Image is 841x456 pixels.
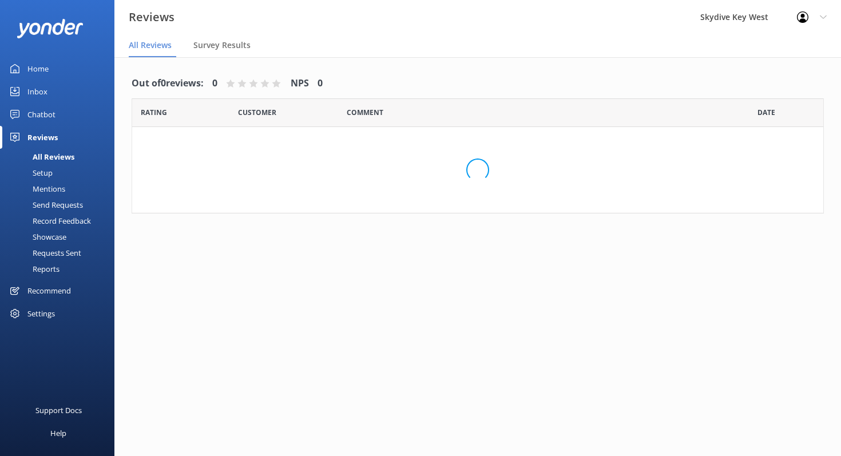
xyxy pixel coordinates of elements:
[193,39,251,51] span: Survey Results
[129,39,172,51] span: All Reviews
[238,107,276,118] span: Date
[7,229,114,245] a: Showcase
[7,197,83,213] div: Send Requests
[7,165,114,181] a: Setup
[7,181,114,197] a: Mentions
[7,213,114,229] a: Record Feedback
[27,80,47,103] div: Inbox
[132,76,204,91] h4: Out of 0 reviews:
[27,103,55,126] div: Chatbot
[318,76,323,91] h4: 0
[7,229,66,245] div: Showcase
[27,126,58,149] div: Reviews
[7,245,114,261] a: Requests Sent
[7,165,53,181] div: Setup
[7,149,114,165] a: All Reviews
[7,213,91,229] div: Record Feedback
[141,107,167,118] span: Date
[17,19,83,38] img: yonder-white-logo.png
[7,261,59,277] div: Reports
[27,279,71,302] div: Recommend
[212,76,217,91] h4: 0
[291,76,309,91] h4: NPS
[7,261,114,277] a: Reports
[757,107,775,118] span: Date
[347,107,383,118] span: Question
[50,422,66,445] div: Help
[27,302,55,325] div: Settings
[27,57,49,80] div: Home
[7,149,74,165] div: All Reviews
[7,197,114,213] a: Send Requests
[7,181,65,197] div: Mentions
[7,245,81,261] div: Requests Sent
[35,399,82,422] div: Support Docs
[129,8,174,26] h3: Reviews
